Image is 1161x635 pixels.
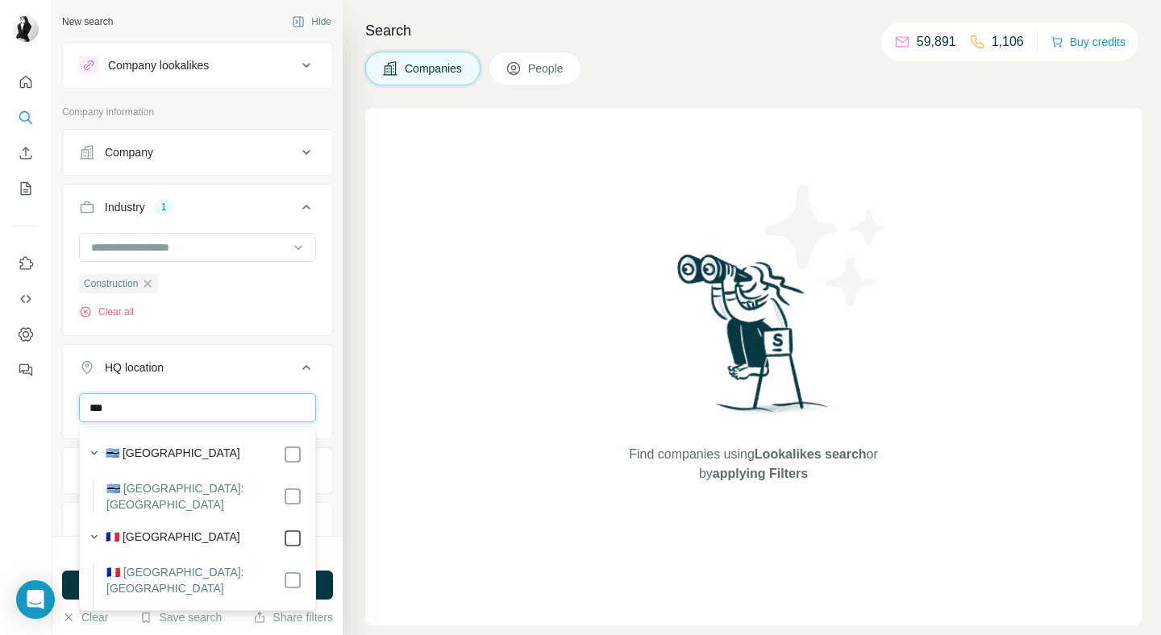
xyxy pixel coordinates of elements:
span: Lookalikes search [755,447,867,461]
p: 1,106 [992,32,1024,52]
button: HQ location [63,348,332,393]
button: Industry1 [63,188,332,233]
button: Enrich CSV [13,139,39,168]
img: Surfe Illustration - Woman searching with binoculars [670,250,838,430]
button: Employees (size) [63,506,332,545]
label: 🇧🇼 [GEOGRAPHIC_DATA] [106,445,240,464]
button: My lists [13,174,39,203]
button: Use Surfe on LinkedIn [13,249,39,278]
button: Search [13,103,39,132]
button: Feedback [13,355,39,384]
span: Companies [405,60,464,77]
div: 1 [155,200,173,214]
div: HQ location [105,359,164,376]
button: Hide [281,10,343,34]
div: Industry [105,199,145,215]
button: Company [63,133,332,172]
div: Company lookalikes [108,57,209,73]
button: Buy credits [1051,31,1126,53]
div: Company [105,144,153,160]
span: Find companies using or by [624,445,882,484]
div: Open Intercom Messenger [16,580,55,619]
label: 🇧🇼 [GEOGRAPHIC_DATA]: [GEOGRAPHIC_DATA] [106,480,283,513]
button: Save search [139,609,222,625]
button: Company lookalikes [63,46,332,85]
span: People [528,60,565,77]
button: Run search [62,571,333,600]
img: Avatar [13,16,39,42]
p: Company information [62,105,333,119]
button: Dashboard [13,320,39,349]
button: Use Surfe API [13,284,39,313]
span: applying Filters [713,467,808,480]
h4: Search [365,19,1142,42]
span: Construction [84,276,138,291]
button: Clear all [79,305,134,319]
button: Quick start [13,68,39,97]
button: Annual revenue ($) [63,451,332,490]
button: Share filters [253,609,333,625]
button: Clear [62,609,108,625]
p: 59,891 [917,32,956,52]
div: New search [62,15,113,29]
img: Surfe Illustration - Stars [754,172,899,317]
label: 🇫🇷 [GEOGRAPHIC_DATA]: [GEOGRAPHIC_DATA] [106,564,283,596]
label: 🇫🇷 [GEOGRAPHIC_DATA] [106,529,240,548]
